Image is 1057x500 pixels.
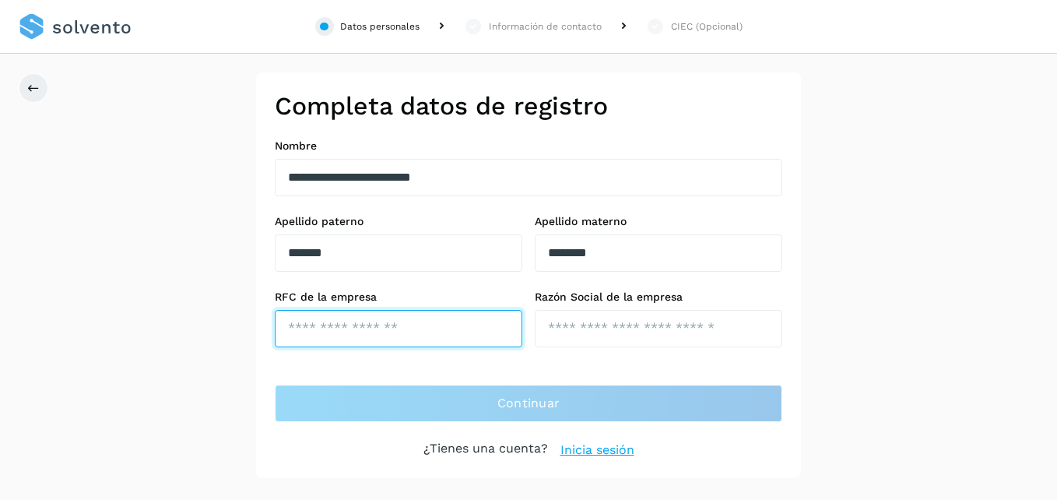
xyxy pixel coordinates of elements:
label: Apellido materno [535,215,782,228]
label: RFC de la empresa [275,290,522,304]
label: Apellido paterno [275,215,522,228]
label: Razón Social de la empresa [535,290,782,304]
label: Nombre [275,139,782,153]
span: Continuar [497,395,560,412]
div: CIEC (Opcional) [671,19,743,33]
div: Información de contacto [489,19,602,33]
h2: Completa datos de registro [275,91,782,121]
a: Inicia sesión [560,441,634,460]
button: Continuar [275,385,782,422]
p: ¿Tienes una cuenta? [423,441,548,460]
div: Datos personales [340,19,420,33]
